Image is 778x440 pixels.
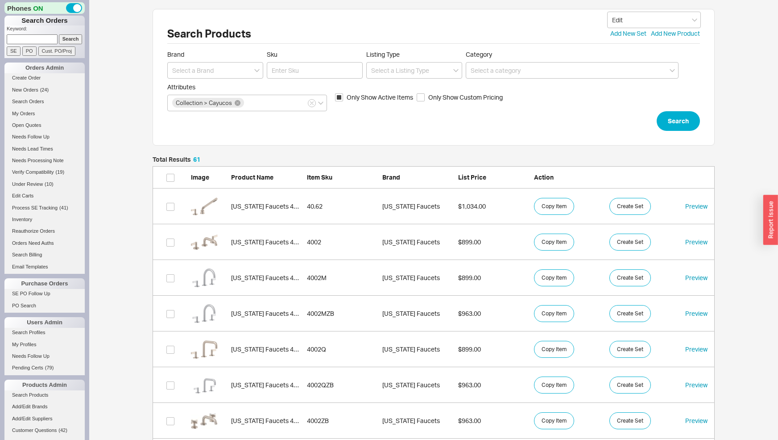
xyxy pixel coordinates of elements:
[4,156,85,165] a: Needs Processing Note
[617,308,643,319] span: Create Set
[382,309,454,318] div: California Faucets
[22,46,37,56] input: PO
[307,345,378,354] div: 4002Q
[267,50,363,59] span: Sku
[56,169,65,175] span: ( 19 )
[4,144,85,154] a: Needs Lead Times
[542,272,567,283] span: Copy Item
[382,202,454,211] div: California Faucets
[382,273,454,282] div: California Faucets
[176,100,232,106] span: Collection > Cayucos
[153,156,200,163] h5: Total Results
[4,426,85,435] a: Customer Questions(42)
[534,198,574,215] button: Copy Item
[534,234,574,251] button: Copy Item
[307,381,378,390] div: 4002QZB
[534,269,574,286] button: Copy Item
[153,367,715,403] a: [US_STATE] Faucets 4002QZB4002QZB[US_STATE] Faucets$963.00Copy ItemCreate SetPreview
[542,201,567,212] span: Copy Item
[267,62,363,79] input: Sku
[38,46,75,56] input: Cust. PO/Proj
[534,341,574,358] button: Copy Item
[12,87,38,92] span: New Orders
[607,12,701,28] input: Select...
[685,345,708,353] a: Preview
[12,427,57,433] span: Customer Questions
[167,50,184,58] span: Brand
[307,238,378,247] div: 4002
[153,189,715,224] a: [US_STATE] Faucets 40.6240.62[US_STATE] Faucets$1,034.00Copy ItemCreate SetPreview
[4,109,85,118] a: My Orders
[4,168,85,177] a: Verify Compatibility(19)
[4,132,85,142] a: Needs Follow Up
[58,427,67,433] span: ( 42 )
[12,169,54,175] span: Verify Compatibility
[167,28,251,39] h1: Search Products
[191,264,218,291] img: Screenshot_2024-11-04_115311_tgzods.jpg
[12,158,64,163] span: Needs Processing Note
[45,181,54,187] span: ( 10 )
[458,345,481,353] span: $899.00
[382,345,454,354] div: California Faucets
[458,381,481,389] span: $963.00
[617,344,643,355] span: Create Set
[4,226,85,236] a: Reauthorize Orders
[231,309,302,318] div: [US_STATE] Faucets 4002MZB
[167,83,195,91] span: Attributes
[4,239,85,248] a: Orders Need Auths
[428,93,503,102] span: Only Show Custom Pricing
[59,34,83,44] input: Search
[4,2,85,14] div: Phones
[12,134,50,139] span: Needs Follow Up
[153,296,715,331] a: [US_STATE] Faucets 4002MZB4002MZB[US_STATE] Faucets$963.00Copy ItemCreate SetPreview
[4,317,85,328] div: Users Admin
[617,272,643,283] span: Create Set
[12,181,43,187] span: Under Review
[657,111,700,131] button: Search
[609,341,651,358] button: Create Set
[254,69,260,72] svg: open menu
[458,202,486,210] span: $1,034.00
[153,403,715,439] a: [US_STATE] Faucets 4002ZB4002ZB[US_STATE] Faucets$963.00Copy ItemCreate SetPreview
[193,155,200,163] span: 61
[382,173,400,181] span: Brand
[610,29,646,38] a: Add New Set
[609,412,651,429] button: Create Set
[231,345,302,354] div: [US_STATE] Faucets 4002Q
[685,310,708,317] a: Preview
[231,173,273,181] span: Product Name
[609,377,651,394] button: Create Set
[307,173,332,181] span: Item Sku
[4,97,85,106] a: Search Orders
[668,116,689,126] span: Search
[685,202,708,210] a: Preview
[45,365,54,370] span: ( 79 )
[609,269,651,286] button: Create Set
[231,416,302,425] div: [US_STATE] Faucets 4002ZB
[191,336,218,363] img: 4002Q-SN_ewiici.jpg
[153,224,715,260] a: [US_STATE] Faucets 40024002[US_STATE] Faucets$899.00Copy ItemCreate SetPreview
[609,305,651,322] button: Create Set
[307,202,378,211] div: 40.62
[335,93,343,101] input: Only Show Active Items
[12,365,43,370] span: Pending Certs
[534,173,554,181] span: Action
[366,62,462,79] input: Select a Listing Type
[307,309,378,318] div: 4002MZB
[651,29,700,38] a: Add New Product
[617,237,643,247] span: Create Set
[347,93,413,102] span: Only Show Active Items
[4,203,85,213] a: Process SE Tracking(41)
[4,380,85,390] div: Products Admin
[534,305,574,322] button: Copy Item
[4,250,85,260] a: Search Billing
[12,205,58,210] span: Process SE Tracking
[7,46,21,56] input: SE
[167,62,263,79] input: Select a Brand
[617,415,643,426] span: Create Set
[191,372,218,398] img: Screenshot_2024-11-04_123615_dzcdsg.jpg
[4,340,85,349] a: My Profiles
[692,18,697,22] svg: open menu
[231,381,302,390] div: [US_STATE] Faucets 4002QZB
[466,50,492,58] span: Category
